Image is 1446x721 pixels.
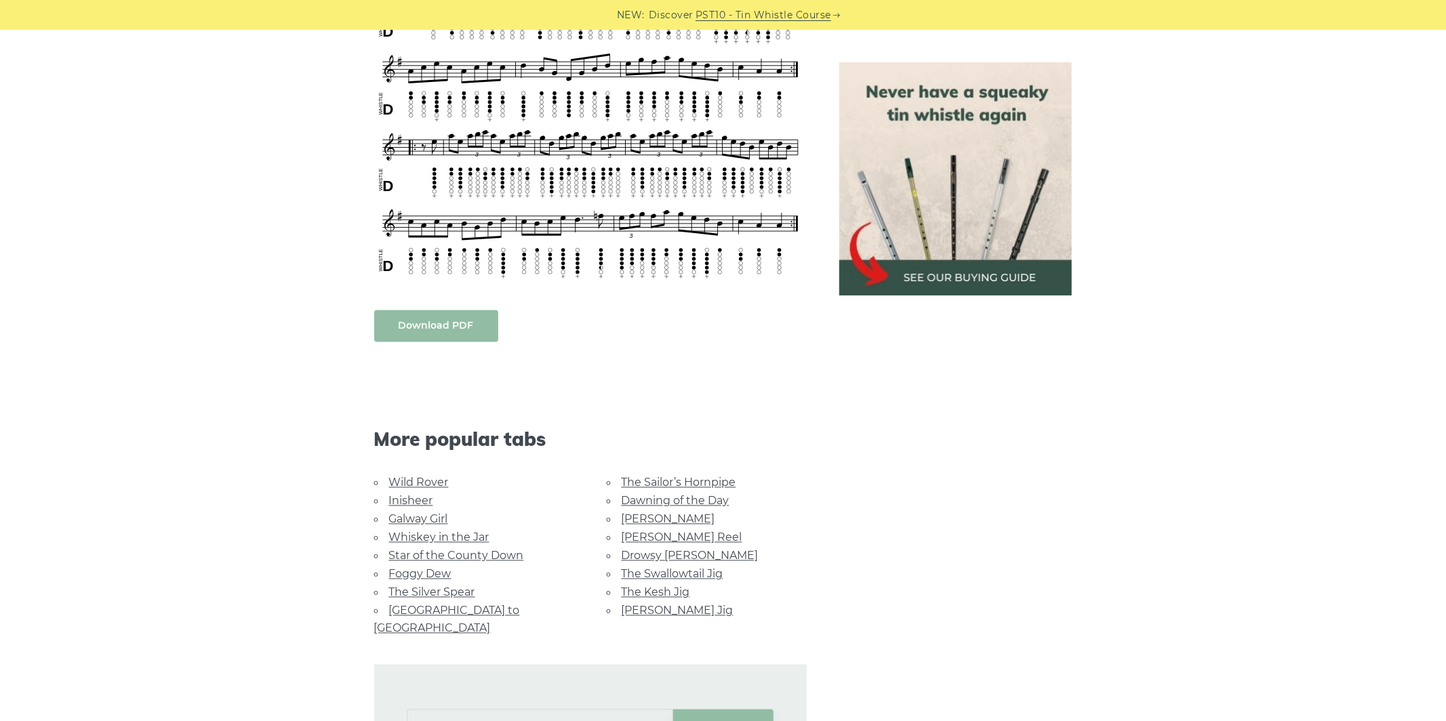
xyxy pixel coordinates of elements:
span: Discover [649,7,694,23]
a: PST10 - Tin Whistle Course [696,7,831,23]
a: [PERSON_NAME] [622,513,715,526]
a: Download PDF [374,310,498,342]
span: NEW: [617,7,645,23]
img: tin whistle buying guide [839,62,1072,295]
a: Drowsy [PERSON_NAME] [622,550,759,562]
a: Galway Girl [389,513,448,526]
a: Inisheer [389,495,433,508]
a: [PERSON_NAME] Reel [622,531,742,544]
a: Foggy Dew [389,568,451,581]
a: Whiskey in the Jar [389,531,489,544]
a: Wild Rover [389,476,449,489]
a: Dawning of the Day [622,495,729,508]
a: [PERSON_NAME] Jig [622,604,734,617]
span: More popular tabs [374,428,807,451]
a: The Silver Spear [389,586,475,599]
a: The Kesh Jig [622,586,690,599]
a: The Sailor’s Hornpipe [622,476,736,489]
a: Star of the County Down [389,550,524,562]
a: [GEOGRAPHIC_DATA] to [GEOGRAPHIC_DATA] [374,604,520,635]
a: The Swallowtail Jig [622,568,723,581]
